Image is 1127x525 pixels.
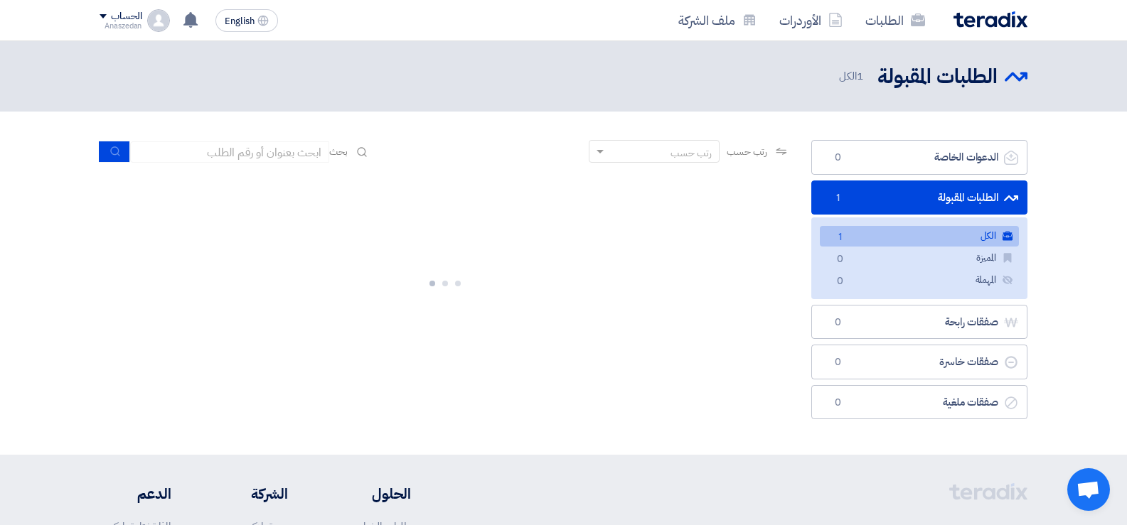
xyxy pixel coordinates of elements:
li: الشركة [214,483,288,504]
a: الكل [820,226,1019,247]
span: الكل [839,68,866,85]
a: Open chat [1067,468,1110,511]
span: بحث [329,144,348,159]
span: 0 [829,355,846,369]
div: الحساب [111,11,141,23]
img: Teradix logo [954,11,1027,28]
span: 0 [831,274,848,289]
a: صفقات رابحة0 [811,305,1027,340]
li: الدعم [100,483,171,504]
li: الحلول [331,483,411,504]
input: ابحث بعنوان أو رقم الطلب [130,141,329,163]
div: رتب حسب [671,146,712,161]
span: 1 [831,230,848,245]
a: صفقات ملغية0 [811,385,1027,420]
a: المهملة [820,270,1019,291]
a: الدعوات الخاصة0 [811,140,1027,175]
h2: الطلبات المقبولة [877,63,998,91]
span: 1 [857,68,863,84]
span: رتب حسب [727,144,767,159]
a: ملف الشركة [667,4,768,37]
span: English [225,16,255,26]
button: English [215,9,278,32]
a: الأوردرات [768,4,854,37]
a: الطلبات المقبولة1 [811,180,1027,215]
a: الطلبات [854,4,936,37]
span: 0 [829,396,846,410]
span: 0 [831,252,848,267]
img: profile_test.png [147,9,170,32]
a: صفقات خاسرة0 [811,345,1027,379]
div: Anaszedan [100,22,141,30]
span: 1 [829,191,846,205]
a: المميزة [820,248,1019,269]
span: 0 [829,151,846,165]
span: 0 [829,315,846,330]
